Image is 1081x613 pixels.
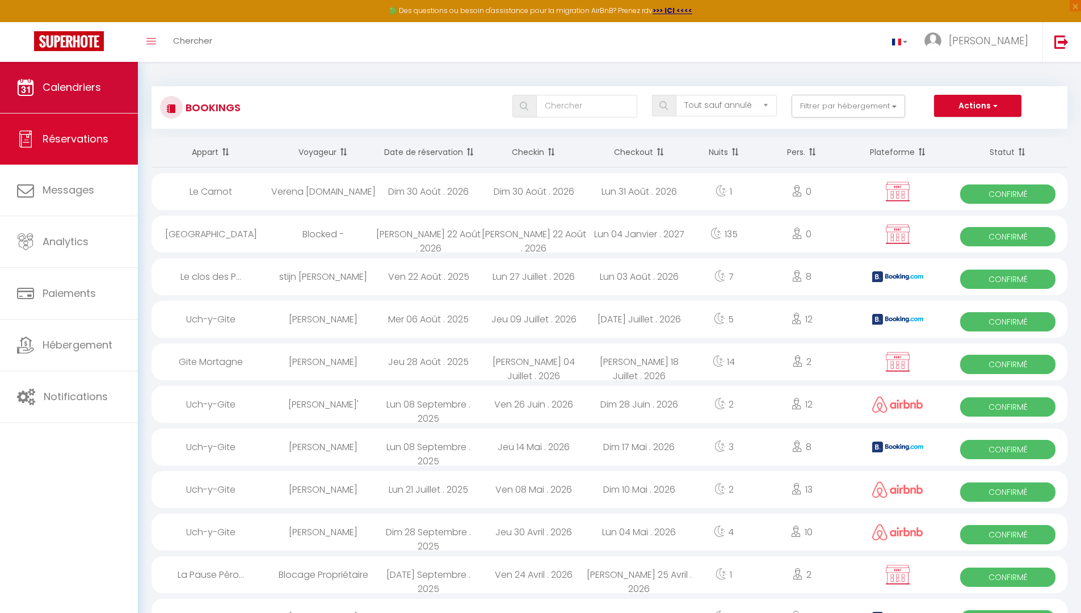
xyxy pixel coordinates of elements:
[43,338,112,352] span: Hébergement
[165,22,221,62] a: Chercher
[43,80,101,94] span: Calendriers
[756,137,847,167] th: Sort by people
[1054,35,1069,49] img: logout
[173,35,212,47] span: Chercher
[43,183,94,197] span: Messages
[934,95,1021,117] button: Actions
[152,137,271,167] th: Sort by rentals
[43,234,89,249] span: Analytics
[44,389,108,404] span: Notifications
[949,33,1028,48] span: [PERSON_NAME]
[924,32,941,49] img: ...
[587,137,692,167] th: Sort by checkout
[481,137,587,167] th: Sort by checkin
[271,137,376,167] th: Sort by guest
[536,95,637,117] input: Chercher
[916,22,1042,62] a: ... [PERSON_NAME]
[34,31,104,51] img: Super Booking
[948,137,1067,167] th: Sort by status
[43,132,108,146] span: Réservations
[376,137,481,167] th: Sort by booking date
[183,95,241,120] h3: Bookings
[792,95,905,117] button: Filtrer par hébergement
[692,137,756,167] th: Sort by nights
[653,6,692,15] a: >>> ICI <<<<
[43,286,96,300] span: Paiements
[848,137,949,167] th: Sort by channel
